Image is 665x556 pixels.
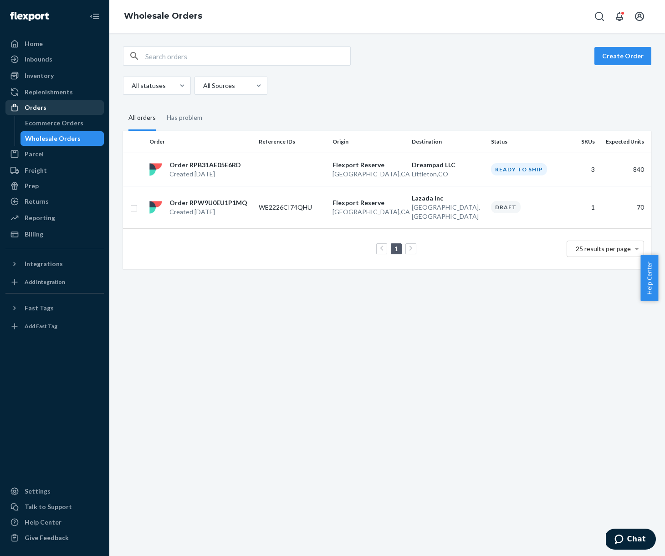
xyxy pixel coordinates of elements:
[169,198,247,207] p: Order RPW9U0EU1P1MQ
[576,245,631,252] span: 25 results per page
[5,484,104,499] a: Settings
[86,7,104,26] button: Close Navigation
[25,149,44,159] div: Parcel
[630,7,649,26] button: Open account menu
[117,3,210,30] ol: breadcrumbs
[5,194,104,209] a: Returns
[5,530,104,545] button: Give Feedback
[169,160,241,170] p: Order RPB31AE05E6RD
[10,12,49,21] img: Flexport logo
[640,255,658,301] button: Help Center
[562,186,598,228] td: 1
[146,131,255,153] th: Order
[393,245,400,252] a: Page 1 is your current page
[202,81,203,90] input: All Sources
[25,55,52,64] div: Inbounds
[5,52,104,67] a: Inbounds
[25,118,83,128] div: Ecommerce Orders
[5,147,104,161] a: Parcel
[167,106,202,129] div: Has problem
[491,201,521,213] div: Draft
[5,68,104,83] a: Inventory
[25,278,65,286] div: Add Integration
[25,103,46,112] div: Orders
[412,194,484,203] p: Lazada Inc
[20,131,104,146] a: Wholesale Orders
[25,322,57,330] div: Add Fast Tag
[25,304,54,313] div: Fast Tags
[259,203,325,212] p: WE2226CI74QHU
[5,499,104,514] button: Talk to Support
[332,207,404,216] p: [GEOGRAPHIC_DATA] , CA
[5,515,104,530] a: Help Center
[5,36,104,51] a: Home
[598,153,651,186] td: 840
[5,301,104,315] button: Fast Tags
[169,170,241,179] p: Created [DATE]
[128,106,156,131] div: All orders
[25,259,63,268] div: Integrations
[594,47,651,65] button: Create Order
[124,11,202,21] a: Wholesale Orders
[25,487,51,496] div: Settings
[25,88,73,97] div: Replenishments
[145,47,350,65] input: Search orders
[149,163,162,176] img: flexport logo
[412,203,484,221] p: [GEOGRAPHIC_DATA] , [GEOGRAPHIC_DATA]
[25,502,72,511] div: Talk to Support
[25,518,61,527] div: Help Center
[5,227,104,242] a: Billing
[412,170,484,179] p: Littleton , CO
[590,7,609,26] button: Open Search Box
[598,186,651,228] td: 70
[5,100,104,115] a: Orders
[149,201,162,214] img: flexport logo
[5,275,104,289] a: Add Integration
[25,71,54,80] div: Inventory
[20,116,104,130] a: Ecommerce Orders
[598,131,651,153] th: Expected Units
[332,160,404,170] p: Flexport Reserve
[25,39,43,48] div: Home
[25,166,47,175] div: Freight
[562,131,598,153] th: SKUs
[491,163,547,175] div: Ready to ship
[25,533,69,542] div: Give Feedback
[5,211,104,225] a: Reporting
[5,319,104,334] a: Add Fast Tag
[25,181,39,190] div: Prep
[25,197,49,206] div: Returns
[255,131,329,153] th: Reference IDs
[606,529,656,551] iframe: Opens a widget where you can chat to one of our agents
[25,213,55,222] div: Reporting
[610,7,629,26] button: Open notifications
[487,131,561,153] th: Status
[5,163,104,178] a: Freight
[25,134,81,143] div: Wholesale Orders
[562,153,598,186] td: 3
[5,179,104,193] a: Prep
[169,207,247,216] p: Created [DATE]
[332,170,404,179] p: [GEOGRAPHIC_DATA] , CA
[5,257,104,271] button: Integrations
[412,160,484,170] p: Dreampad LLC
[408,131,487,153] th: Destination
[25,230,43,239] div: Billing
[131,81,132,90] input: All statuses
[5,85,104,99] a: Replenishments
[332,198,404,207] p: Flexport Reserve
[329,131,408,153] th: Origin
